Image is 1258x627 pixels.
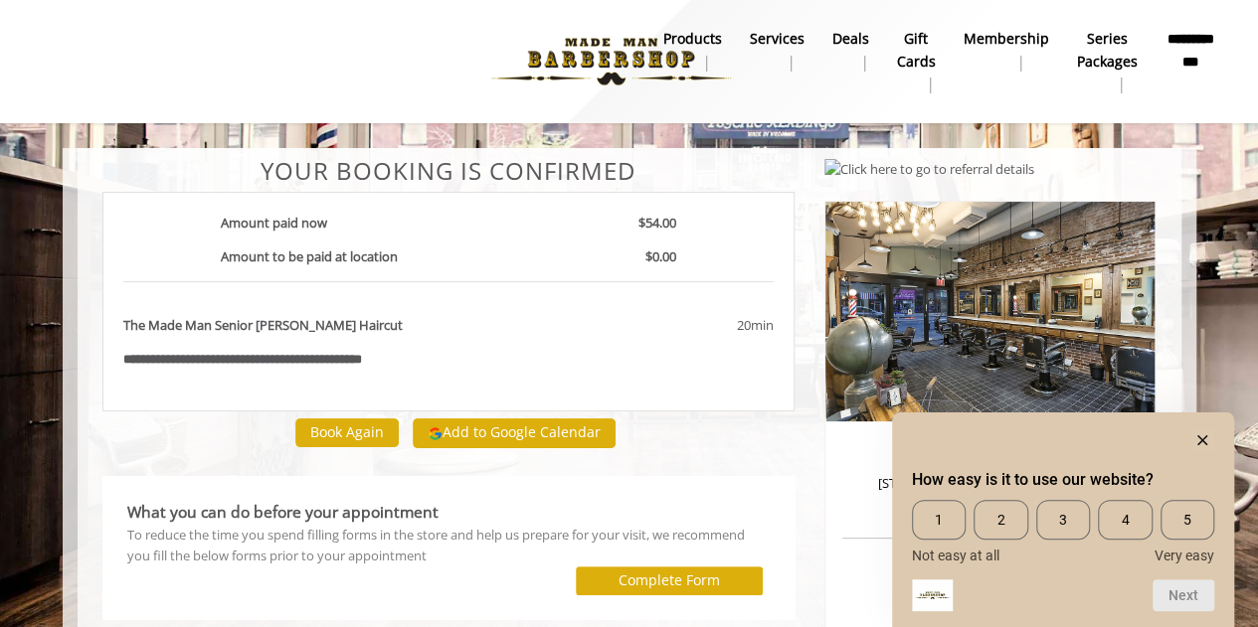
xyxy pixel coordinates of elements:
b: Deals [831,28,868,50]
a: Gift cardsgift cards [882,25,949,98]
b: Services [749,28,804,50]
a: Productsproducts [648,25,735,77]
span: 4 [1098,500,1152,540]
button: Book Again [295,418,399,447]
button: Hide survey [1190,428,1214,452]
b: Amount paid now [221,214,327,232]
button: Complete Form [576,566,763,595]
b: $0.00 [645,247,676,265]
div: How easy is it to use our website? Select an option from 1 to 5, with 1 being Not easy at all and... [912,500,1214,563]
b: $54.00 [638,214,676,232]
img: Made Man Barbershop logo [474,7,748,116]
b: Series packages [1076,28,1137,73]
b: Membership [963,28,1048,50]
button: Add to Google Calendar [413,418,616,448]
b: The Made Man Senior [PERSON_NAME] Haircut [123,315,403,336]
b: Amount to be paid at location [221,247,398,265]
b: products [662,28,721,50]
h2: Chelsea [847,437,1134,466]
a: ServicesServices [735,25,817,77]
div: To reduce the time you spend filling forms in the store and help us prepare for your visit, we re... [127,525,771,566]
span: 1 [912,500,966,540]
span: 3 [1036,500,1090,540]
span: Very easy [1155,548,1214,563]
b: gift cards [896,28,935,73]
center: Your Booking is confirmed [102,158,796,184]
img: Click here to go to referral details [824,159,1034,180]
label: Complete Form [619,572,720,588]
p: [STREET_ADDRESS],[STREET_ADDRESS][US_STATE] [847,473,1134,515]
div: 20min [577,315,774,336]
div: How easy is it to use our website? Select an option from 1 to 5, with 1 being Not easy at all and... [912,428,1214,611]
span: 5 [1161,500,1214,540]
b: What you can do before your appointment [127,501,439,523]
a: DealsDeals [817,25,882,77]
h3: Phone [847,565,1134,579]
button: Next question [1153,579,1214,611]
a: Series packagesSeries packages [1062,25,1151,98]
a: MembershipMembership [949,25,1062,77]
span: 2 [974,500,1027,540]
span: Not easy at all [912,548,999,563]
h2: How easy is it to use our website? Select an option from 1 to 5, with 1 being Not easy at all and... [912,468,1214,492]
